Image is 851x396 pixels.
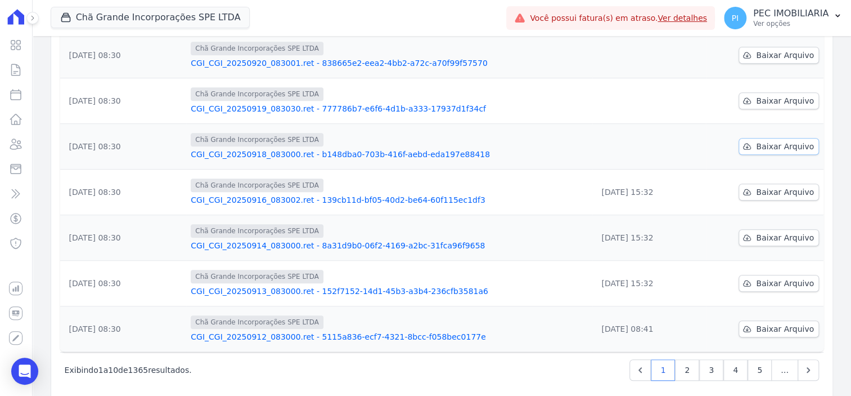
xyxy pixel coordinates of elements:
[629,359,651,381] a: Previous
[191,42,323,55] span: Chã Grande Incorporações SPE LTDA
[651,359,675,381] a: 1
[739,138,819,155] a: Baixar Arquivo
[756,95,814,106] span: Baixar Arquivo
[530,12,707,24] span: Você possui fatura(s) em atraso.
[191,179,323,192] span: Chã Grande Incorporações SPE LTDA
[756,141,814,152] span: Baixar Arquivo
[739,275,819,292] a: Baixar Arquivo
[756,232,814,243] span: Baixar Arquivo
[191,133,323,146] span: Chã Grande Incorporações SPE LTDA
[739,184,819,201] a: Baixar Arquivo
[753,19,829,28] p: Ver opções
[191,57,588,69] a: CGI_CGI_20250920_083001.ret - 838665e2-eea2-4bb2-a72c-a70f99f57570
[658,14,707,23] a: Ver detalhes
[191,224,323,238] span: Chã Grande Incorporações SPE LTDA
[592,261,706,306] td: [DATE] 15:32
[191,87,323,101] span: Chã Grande Incorporações SPE LTDA
[51,7,250,28] button: Chã Grande Incorporações SPE LTDA
[191,286,588,297] a: CGI_CGI_20250913_083000.ret - 152f7152-14d1-45b3-a3b4-236cfb3581a6
[191,331,588,342] a: CGI_CGI_20250912_083000.ret - 5115a836-ecf7-4321-8bcc-f058bec0177e
[128,366,148,375] span: 1365
[739,92,819,109] a: Baixar Arquivo
[98,366,103,375] span: 1
[108,366,118,375] span: 10
[732,14,739,22] span: PI
[191,194,588,206] a: CGI_CGI_20250916_083002.ret - 139cb11d-bf05-40d2-be64-60f115ec1df3
[739,47,819,64] a: Baixar Arquivo
[191,240,588,251] a: CGI_CGI_20250914_083000.ret - 8a31d9b0-06f2-4169-a2bc-31fca96f9658
[756,186,814,198] span: Baixar Arquivo
[60,215,187,261] td: [DATE] 08:30
[756,278,814,289] span: Baixar Arquivo
[715,2,851,34] button: PI PEC IMOBILIARIA Ver opções
[60,261,187,306] td: [DATE] 08:30
[748,359,772,381] a: 5
[60,170,187,215] td: [DATE] 08:30
[753,8,829,19] p: PEC IMOBILIARIA
[771,359,798,381] span: …
[65,364,192,376] p: Exibindo a de resultados.
[798,359,819,381] a: Next
[756,50,814,61] span: Baixar Arquivo
[60,33,187,78] td: [DATE] 08:30
[675,359,699,381] a: 2
[699,359,723,381] a: 3
[756,323,814,335] span: Baixar Arquivo
[60,124,187,170] td: [DATE] 08:30
[739,229,819,246] a: Baixar Arquivo
[60,78,187,124] td: [DATE] 08:30
[191,315,323,329] span: Chã Grande Incorporações SPE LTDA
[191,103,588,114] a: CGI_CGI_20250919_083030.ret - 777786b7-e6f6-4d1b-a333-17937d1f34cf
[592,215,706,261] td: [DATE] 15:32
[723,359,748,381] a: 4
[60,306,187,352] td: [DATE] 08:30
[191,270,323,283] span: Chã Grande Incorporações SPE LTDA
[11,358,38,385] div: Open Intercom Messenger
[191,149,588,160] a: CGI_CGI_20250918_083000.ret - b148dba0-703b-416f-aebd-eda197e88418
[592,170,706,215] td: [DATE] 15:32
[739,321,819,337] a: Baixar Arquivo
[592,306,706,352] td: [DATE] 08:41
